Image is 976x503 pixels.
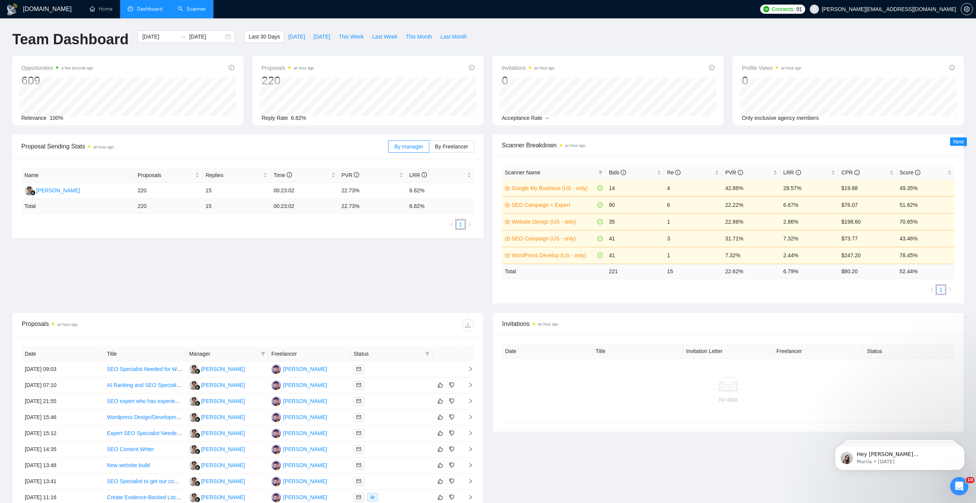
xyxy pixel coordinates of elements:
[107,430,238,436] a: Expert SEO Specialist Needed to Boost Website Traffic
[949,65,955,70] span: info-circle
[812,6,817,12] span: user
[841,169,859,176] span: CPR
[780,197,838,213] td: 6.67%
[339,199,406,214] td: 22.73 %
[135,183,202,199] td: 220
[189,478,245,484] a: RG[PERSON_NAME]
[597,253,603,258] span: check-circle
[271,494,327,500] a: HC[PERSON_NAME]
[201,429,245,437] div: [PERSON_NAME]
[505,202,510,208] span: crown
[189,398,245,404] a: RG[PERSON_NAME]
[538,322,558,326] time: an hour ago
[664,197,722,213] td: 6
[61,66,93,70] time: a few seconds ago
[368,31,401,43] button: Last Week
[456,220,465,229] a: 1
[271,398,327,404] a: HC[PERSON_NAME]
[722,213,780,230] td: 22.86%
[900,169,920,176] span: Score
[283,365,327,373] div: [PERSON_NAME]
[838,230,896,247] td: $73.77
[342,172,360,178] span: PVR
[401,31,436,43] button: This Month
[945,285,955,294] li: Next Page
[447,493,456,502] button: dislike
[283,413,327,421] div: [PERSON_NAME]
[780,213,838,230] td: 2.86%
[505,236,510,241] span: crown
[189,414,245,420] a: RG[PERSON_NAME]
[283,477,327,485] div: [PERSON_NAME]
[271,462,327,468] a: HC[PERSON_NAME]
[597,202,603,208] span: check-circle
[465,220,474,229] button: right
[287,172,292,177] span: info-circle
[927,285,936,294] button: left
[436,461,445,470] button: like
[271,380,281,390] img: HC
[107,446,154,452] a: SEO Content Writer
[467,222,472,227] span: right
[462,322,474,328] span: download
[597,219,603,224] span: check-circle
[195,465,200,470] img: gigradar-bm.png
[21,142,388,151] span: Proposal Sending Stats
[449,382,454,388] span: dislike
[763,6,769,12] img: upwork-logo.png
[283,445,327,453] div: [PERSON_NAME]
[961,6,973,12] span: setting
[897,180,955,197] td: 49.35%
[356,383,361,387] span: mail
[502,73,554,88] div: 0
[772,5,795,13] span: Connects:
[283,461,327,469] div: [PERSON_NAME]
[722,247,780,264] td: 7.32%
[291,115,306,121] span: 6.82%
[229,65,234,70] span: info-circle
[597,236,603,241] span: check-circle
[449,414,454,420] span: dislike
[128,6,133,11] span: dashboard
[11,16,141,41] div: message notification from Mariia, 5d ago. Hey henry@onlineimpact360.com, Looks like your Upwork a...
[449,222,454,227] span: left
[201,477,245,485] div: [PERSON_NAME]
[709,65,714,70] span: info-circle
[21,168,135,183] th: Name
[438,414,443,420] span: like
[436,413,445,422] button: like
[838,197,896,213] td: $76.07
[107,414,222,420] a: Wordpress Design/Development Expert Needed!
[449,430,454,436] span: dislike
[142,32,177,41] input: Start date
[356,431,361,435] span: mail
[505,253,510,258] span: crown
[195,497,200,502] img: gigradar-bm.png
[406,199,474,214] td: 6.82 %
[201,381,245,389] div: [PERSON_NAME]
[722,180,780,197] td: 42.86%
[356,367,361,371] span: mail
[780,180,838,197] td: 28.57%
[356,495,361,500] span: mail
[438,398,443,404] span: like
[137,6,162,12] span: Dashboard
[356,447,361,451] span: mail
[436,397,445,406] button: like
[422,172,427,177] span: info-circle
[502,319,954,329] span: Invitations
[24,186,34,195] img: RG
[57,322,77,327] time: an hour ago
[205,171,262,179] span: Replies
[505,219,510,224] span: crown
[180,34,186,40] span: to
[449,478,454,484] span: dislike
[107,366,286,372] a: SEO Specialist Needed for WordPress Site and Google Listing Optimization
[262,73,314,88] div: 220
[189,413,199,422] img: RG
[271,446,327,452] a: HC[PERSON_NAME]
[394,143,423,150] span: By manager
[469,65,474,70] span: info-circle
[948,287,952,292] span: right
[823,429,976,482] iframe: Intercom notifications message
